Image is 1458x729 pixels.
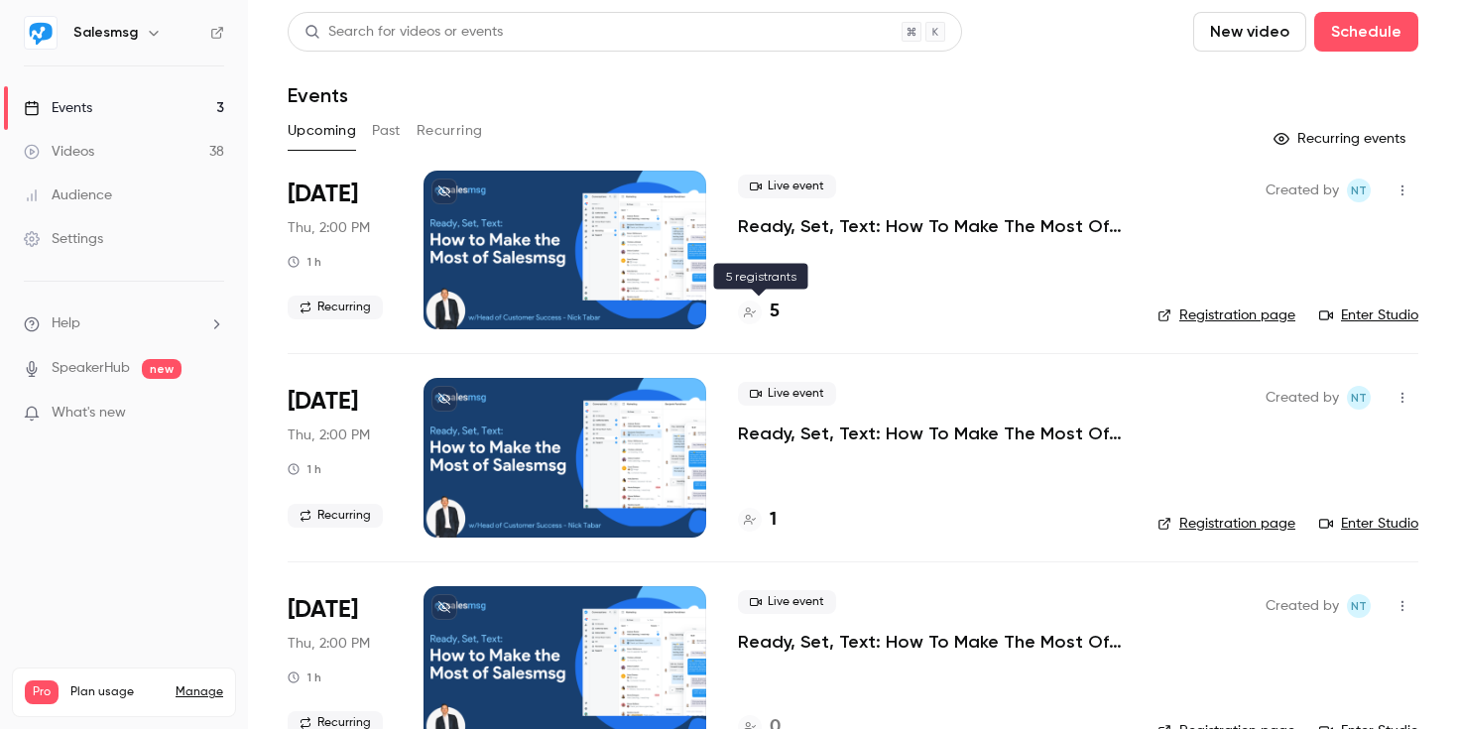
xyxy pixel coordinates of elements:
div: Search for videos or events [304,22,503,43]
button: Schedule [1314,12,1418,52]
span: Nick Tabar [1347,594,1371,618]
h1: Events [288,83,348,107]
div: 1 h [288,254,321,270]
span: NT [1351,594,1367,618]
span: Thu, 2:00 PM [288,425,370,445]
button: Upcoming [288,115,356,147]
div: Sep 4 Thu, 2:00 PM (America/New York) [288,378,392,537]
span: Help [52,313,80,334]
button: Recurring events [1265,123,1418,155]
a: Enter Studio [1319,514,1418,534]
img: Salesmsg [25,17,57,49]
span: Thu, 2:00 PM [288,218,370,238]
div: Events [24,98,92,118]
a: 5 [738,299,780,325]
a: 1 [738,507,777,534]
h4: 1 [770,507,777,534]
span: Recurring [288,296,383,319]
a: Manage [176,684,223,700]
span: Thu, 2:00 PM [288,634,370,654]
span: [DATE] [288,594,358,626]
button: Recurring [417,115,483,147]
a: Registration page [1157,305,1295,325]
div: Audience [24,185,112,205]
span: Created by [1266,386,1339,410]
a: Enter Studio [1319,305,1418,325]
span: Recurring [288,504,383,528]
div: 1 h [288,669,321,685]
span: Plan usage [70,684,164,700]
a: Registration page [1157,514,1295,534]
span: [DATE] [288,179,358,210]
span: Live event [738,590,836,614]
h6: Salesmsg [73,23,138,43]
span: What's new [52,403,126,424]
a: Ready, Set, Text: How To Make The Most Of Salesmsg (Weekly Training) [738,214,1126,238]
span: Created by [1266,179,1339,202]
span: Live event [738,175,836,198]
span: Nick Tabar [1347,179,1371,202]
div: Videos [24,142,94,162]
iframe: Noticeable Trigger [200,405,224,423]
h4: 5 [770,299,780,325]
span: [DATE] [288,386,358,418]
div: Aug 28 Thu, 2:00 PM (America/New York) [288,171,392,329]
a: Ready, Set, Text: How To Make The Most Of Salesmsg (Weekly Training) [738,630,1126,654]
div: Settings [24,229,103,249]
a: SpeakerHub [52,358,130,379]
span: Pro [25,680,59,704]
div: 1 h [288,461,321,477]
li: help-dropdown-opener [24,313,224,334]
button: Past [372,115,401,147]
span: NT [1351,386,1367,410]
span: Nick Tabar [1347,386,1371,410]
span: Live event [738,382,836,406]
button: New video [1193,12,1306,52]
span: NT [1351,179,1367,202]
span: Created by [1266,594,1339,618]
a: Ready, Set, Text: How To Make The Most Of Salesmsg (Weekly Training) [738,422,1126,445]
span: new [142,359,182,379]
